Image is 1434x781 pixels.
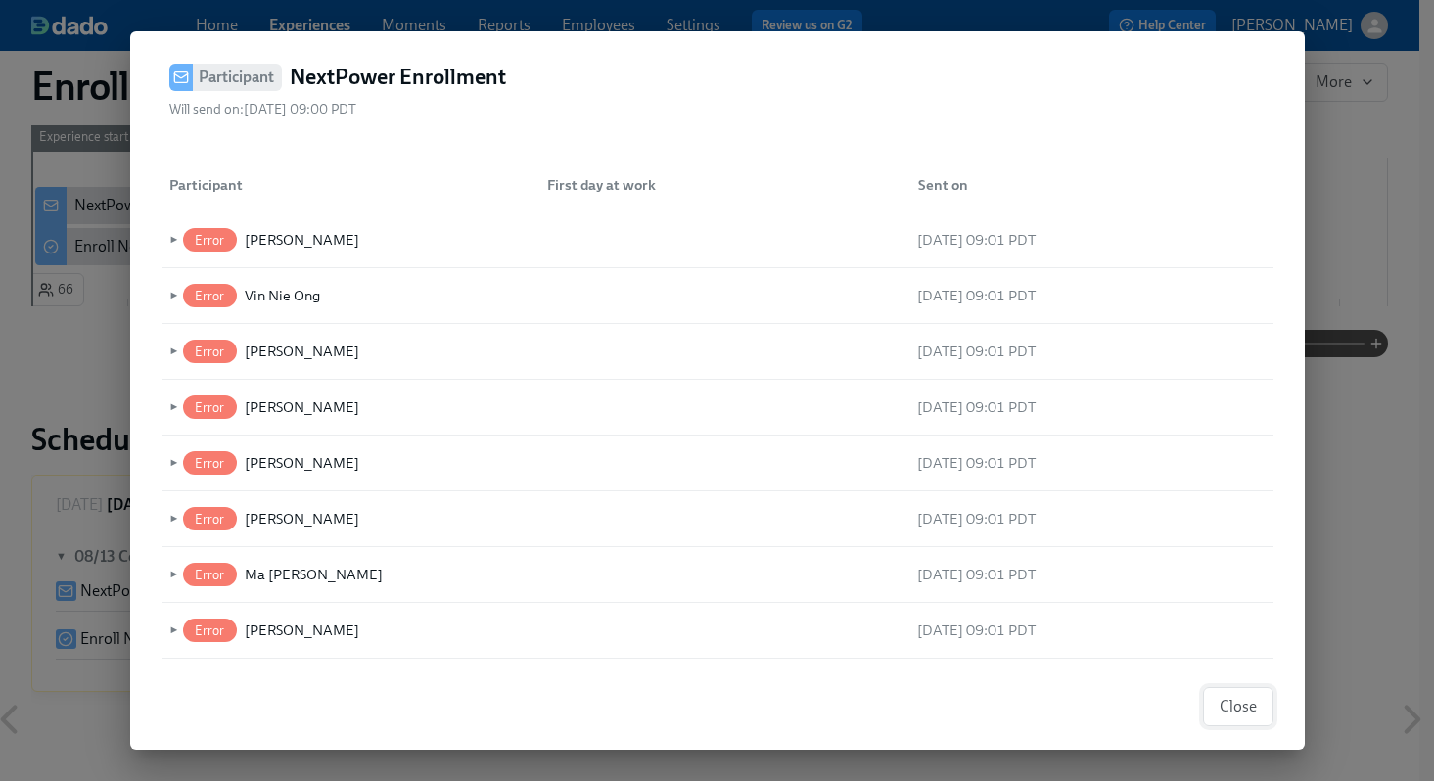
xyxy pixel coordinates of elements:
div: First day at work [532,165,902,205]
span: Error [183,289,237,303]
span: Close [1220,697,1257,716]
div: [PERSON_NAME] [245,619,359,642]
span: Error [183,568,237,582]
div: [DATE] 09:01 PDT [917,507,1265,530]
div: [PERSON_NAME] [245,228,359,252]
div: [DATE] 09:01 PDT [917,451,1265,475]
div: [DATE] 09:01 PDT [917,284,1265,307]
div: Vin Nie Ong [245,284,320,307]
span: Will send on: [DATE] 09:00 PDT [169,100,356,118]
div: Ma [PERSON_NAME] [245,563,383,586]
span: ► [165,341,179,362]
span: Error [183,400,237,415]
div: [DATE] 09:01 PDT [917,228,1265,252]
div: Sent on [910,173,1273,197]
div: [DATE] 09:01 PDT [917,563,1265,586]
div: [DATE] 09:01 PDT [917,340,1265,363]
div: [PERSON_NAME] [245,451,359,475]
span: Error [183,345,237,359]
span: ► [165,285,179,306]
div: Sent on [902,165,1273,205]
div: [PERSON_NAME] [245,507,359,530]
span: ► [165,229,179,251]
div: [DATE] 09:01 PDT [917,395,1265,419]
span: ► [165,452,179,474]
div: Participant [162,173,532,197]
h6: Participant [199,65,274,89]
span: ► [165,396,179,418]
span: Error [183,623,237,638]
div: First day at work [539,173,902,197]
div: Participant [162,165,532,205]
span: Error [183,233,237,248]
div: [PERSON_NAME] [245,340,359,363]
span: Error [183,512,237,527]
div: [DATE] 09:01 PDT [917,619,1265,642]
span: Error [183,456,237,471]
span: ► [165,564,179,585]
h4: NextPower Enrollment [290,63,506,92]
button: Close [1203,687,1273,726]
div: [PERSON_NAME] [245,395,359,419]
span: ► [165,508,179,529]
span: ► [165,620,179,641]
